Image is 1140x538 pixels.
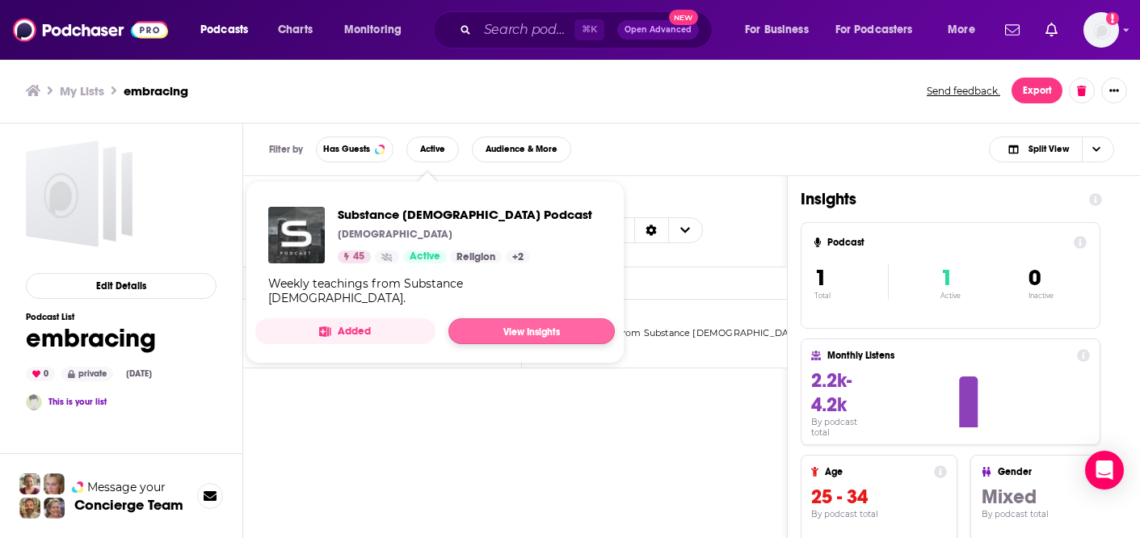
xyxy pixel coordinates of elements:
[1106,12,1119,25] svg: Add a profile image
[338,250,371,263] a: 45
[410,249,440,265] span: Active
[26,141,133,247] a: embracing
[625,26,692,34] span: Open Advanced
[998,466,1138,477] h4: Gender
[801,189,1076,209] h1: Insights
[1029,264,1041,292] span: 0
[1083,12,1119,48] button: Show profile menu
[811,368,852,417] span: 2.2k-4.2k
[617,20,699,40] button: Open AdvancedNew
[486,145,557,153] span: Audience & More
[26,394,42,410] img: Chloe Wertz
[338,228,452,241] p: [DEMOGRAPHIC_DATA]
[26,367,55,381] div: 0
[124,83,188,99] h3: embracing
[1101,78,1127,103] button: Show More Button
[1083,12,1119,48] span: Logged in as broadleafbooks_
[338,207,592,222] span: Substance [DEMOGRAPHIC_DATA] Podcast
[200,19,248,41] span: Podcasts
[811,485,947,509] h3: 25 - 34
[278,19,313,41] span: Charts
[74,497,183,513] h3: Concierge Team
[316,137,393,162] button: Has Guests
[1085,451,1124,490] div: Open Intercom Messenger
[999,16,1026,44] a: Show notifications dropdown
[989,137,1114,162] button: Choose View
[814,292,888,300] p: Total
[403,250,447,263] a: Active
[827,350,1070,361] h4: Monthly Listens
[267,17,322,43] a: Charts
[555,217,703,243] button: Choose View
[472,137,571,162] button: Audience & More
[120,368,158,380] div: [DATE]
[835,19,913,41] span: For Podcasters
[323,145,370,153] span: Has Guests
[44,473,65,494] img: Jules Profile
[61,367,113,381] div: private
[745,19,809,41] span: For Business
[268,207,325,263] img: Substance Church Podcast
[13,15,168,45] img: Podchaser - Follow, Share and Rate Podcasts
[1029,145,1069,153] span: Split View
[814,264,827,292] span: 1
[811,509,947,519] h4: By podcast total
[268,276,602,305] div: Weekly teachings from Substance [DEMOGRAPHIC_DATA].
[60,83,104,99] a: My Lists
[1083,12,1119,48] img: User Profile
[26,322,158,354] h1: embracing
[420,145,445,153] span: Active
[448,318,615,344] a: View Insights
[44,498,65,519] img: Barbara Profile
[634,218,668,242] div: Sort Direction
[940,264,953,292] span: 1
[353,249,364,265] span: 45
[333,17,423,43] button: open menu
[535,327,806,338] span: Weekly teachings from Substance [DEMOGRAPHIC_DATA].
[1012,78,1062,103] button: Export
[87,479,166,495] span: Message your
[448,11,728,48] div: Search podcasts, credits, & more...
[811,417,877,438] h4: By podcast total
[734,17,829,43] button: open menu
[574,19,604,40] span: ⌘ K
[338,207,592,222] a: Substance Church Podcast
[269,144,303,155] h3: Filter by
[48,397,107,407] a: This is your list
[344,19,402,41] span: Monitoring
[827,237,1067,248] h4: Podcast
[1029,292,1054,300] p: Inactive
[936,17,995,43] button: open menu
[669,10,698,25] span: New
[948,19,975,41] span: More
[825,17,936,43] button: open menu
[189,17,269,43] button: open menu
[19,473,40,494] img: Sydney Profile
[506,250,530,263] a: +2
[26,312,158,322] h3: Podcast List
[450,250,502,263] a: Religion
[477,17,574,43] input: Search podcasts, credits, & more...
[1039,16,1064,44] a: Show notifications dropdown
[940,292,961,300] p: Active
[255,318,435,344] button: Added
[19,498,40,519] img: Jon Profile
[26,273,217,299] button: Edit Details
[922,84,1005,98] button: Send feedback.
[406,137,459,162] button: Active
[825,466,928,477] h4: Age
